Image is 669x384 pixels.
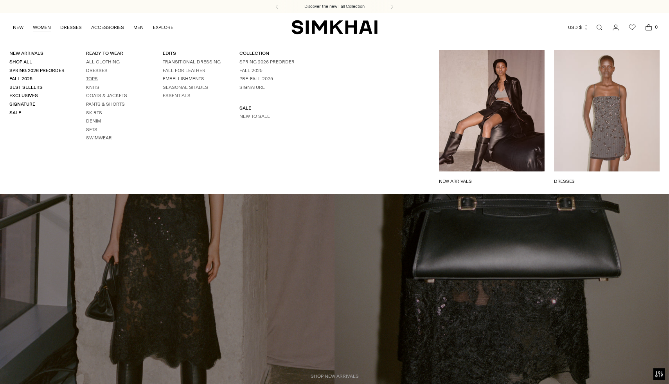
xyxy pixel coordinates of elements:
a: ACCESSORIES [91,19,124,36]
button: USD $ [568,19,589,36]
a: Open search modal [592,20,607,35]
a: EXPLORE [153,19,173,36]
a: Discover the new Fall Collection [304,4,365,10]
a: Wishlist [624,20,640,35]
a: Open cart modal [641,20,656,35]
a: SIMKHAI [291,20,378,35]
a: Go to the account page [608,20,624,35]
a: NEW [13,19,23,36]
a: DRESSES [60,19,82,36]
span: 0 [653,23,660,31]
a: MEN [133,19,144,36]
a: WOMEN [33,19,51,36]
